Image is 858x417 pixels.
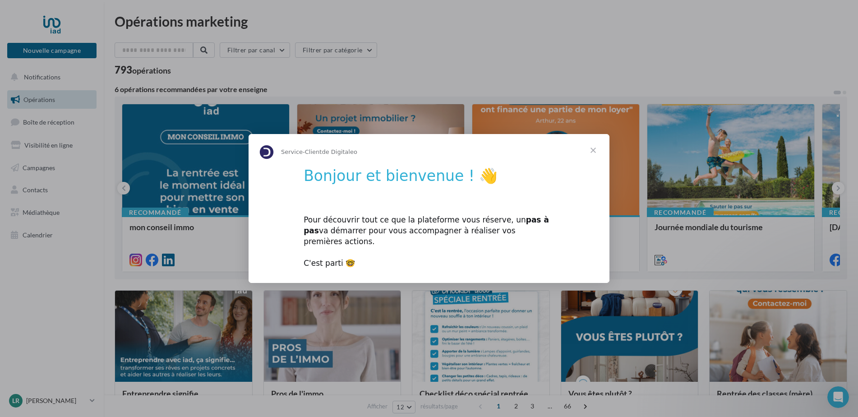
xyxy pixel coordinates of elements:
[322,148,357,155] span: de Digitaleo
[281,148,322,155] span: Service-Client
[304,204,554,269] div: Pour découvrir tout ce que la plateforme vous réserve, un va démarrer pour vous accompagner à réa...
[304,215,549,235] b: pas à pas
[577,134,609,167] span: Fermer
[259,145,274,159] img: Profile image for Service-Client
[304,167,554,191] h1: Bonjour et bienvenue ! 👋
